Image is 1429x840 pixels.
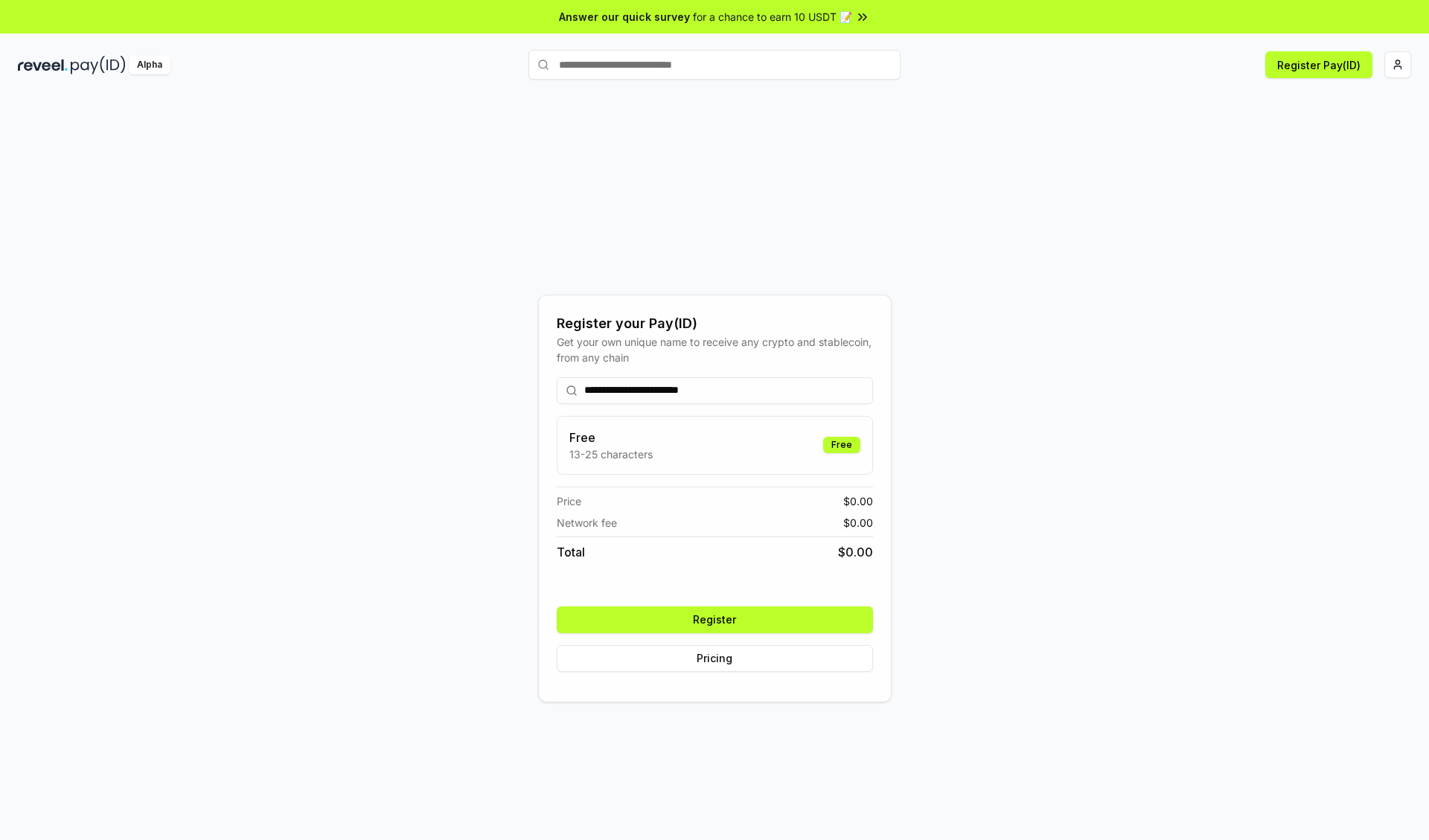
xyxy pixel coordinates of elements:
[71,56,126,74] img: pay_id
[129,56,170,74] div: Alpha
[557,334,873,365] div: Get your own unique name to receive any crypto and stablecoin, from any chain
[557,313,873,334] div: Register your Pay(ID)
[838,543,873,561] span: $ 0.00
[557,645,873,672] button: Pricing
[569,446,653,462] p: 13-25 characters
[559,9,690,25] span: Answer our quick survey
[18,56,68,74] img: reveel_dark
[843,515,873,530] span: $ 0.00
[823,437,860,453] div: Free
[557,606,873,633] button: Register
[557,493,581,509] span: Price
[1265,51,1372,78] button: Register Pay(ID)
[843,493,873,509] span: $ 0.00
[569,429,653,446] h3: Free
[693,9,852,25] span: for a chance to earn 10 USDT 📝
[557,515,617,530] span: Network fee
[557,543,585,561] span: Total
